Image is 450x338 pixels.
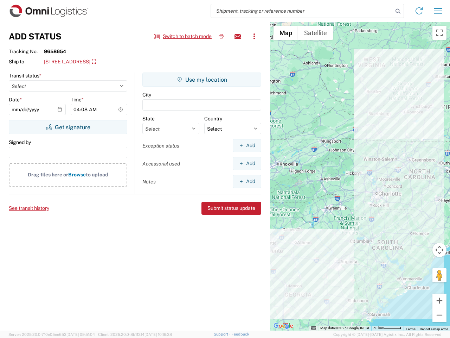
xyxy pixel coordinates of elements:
label: Signed by [9,139,31,145]
button: Map camera controls [432,243,446,257]
button: Toggle fullscreen view [432,26,446,40]
span: Ship to [9,58,44,65]
button: Show satellite imagery [298,26,333,40]
span: Server: 2025.20.0-710e05ee653 [8,332,95,337]
label: Date [9,96,22,103]
label: Time [71,96,84,103]
button: Submit status update [201,202,261,215]
span: [DATE] 10:16:38 [144,332,172,337]
a: Support [214,332,231,336]
label: Notes [142,179,156,185]
a: Report a map error [420,327,448,331]
span: [DATE] 09:51:04 [66,332,95,337]
button: Use my location [142,73,261,87]
button: Add [233,175,261,188]
button: Get signature [9,120,127,134]
label: Accessorial used [142,161,180,167]
a: Feedback [231,332,249,336]
input: Shipment, tracking or reference number [211,4,393,18]
button: See transit history [9,202,49,214]
label: State [142,115,155,122]
span: 50 km [373,326,383,330]
button: Drag Pegman onto the map to open Street View [432,268,446,282]
span: Browse [68,172,86,177]
a: Terms [406,327,416,331]
h3: Add Status [9,31,62,42]
label: Transit status [9,73,41,79]
button: Zoom out [432,308,446,322]
button: Map Scale: 50 km per 48 pixels [371,326,404,331]
label: City [142,92,151,98]
span: Tracking No. [9,48,44,55]
a: Open this area in Google Maps (opens a new window) [272,321,295,331]
strong: 9658654 [44,48,66,55]
span: Copyright © [DATE]-[DATE] Agistix Inc., All Rights Reserved [333,331,442,338]
span: Client: 2025.20.0-8b113f4 [98,332,172,337]
span: Map data ©2025 Google, INEGI [320,326,369,330]
span: Drag files here or [28,172,68,177]
button: Keyboard shortcuts [311,326,316,331]
button: Add [233,139,261,152]
a: [STREET_ADDRESS] [44,56,96,68]
button: Add [233,157,261,170]
label: Exception status [142,143,179,149]
button: Switch to batch mode [154,31,212,42]
img: Google [272,321,295,331]
button: Zoom in [432,294,446,308]
button: Show street map [274,26,298,40]
span: to upload [86,172,108,177]
label: Country [204,115,222,122]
